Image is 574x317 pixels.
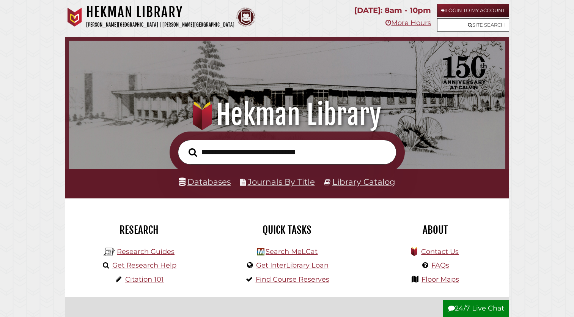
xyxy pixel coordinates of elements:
h1: Hekman Library [86,4,234,21]
p: [DATE]: 8am - 10pm [354,4,431,17]
i: Search [189,147,197,157]
a: Journals By Title [248,177,315,187]
a: FAQs [431,261,449,269]
a: Find Course Reserves [256,275,329,284]
a: Login to My Account [437,4,509,17]
h2: Quick Tasks [219,223,355,236]
a: Site Search [437,18,509,32]
h1: Hekman Library [77,98,497,132]
a: Databases [179,177,231,187]
a: More Hours [385,19,431,27]
img: Hekman Library Logo [104,246,115,258]
a: Get Research Help [112,261,176,269]
a: Get InterLibrary Loan [256,261,329,269]
h2: Research [71,223,208,236]
a: Floor Maps [421,275,459,284]
a: Research Guides [117,247,175,256]
a: Contact Us [421,247,459,256]
img: Calvin University [65,8,84,27]
a: Citation 101 [125,275,164,284]
img: Hekman Library Logo [257,248,264,255]
a: Library Catalog [332,177,395,187]
h2: About [367,223,503,236]
img: Calvin Theological Seminary [236,8,255,27]
button: Search [185,146,201,159]
a: Search MeLCat [266,247,318,256]
p: [PERSON_NAME][GEOGRAPHIC_DATA] | [PERSON_NAME][GEOGRAPHIC_DATA] [86,21,234,29]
